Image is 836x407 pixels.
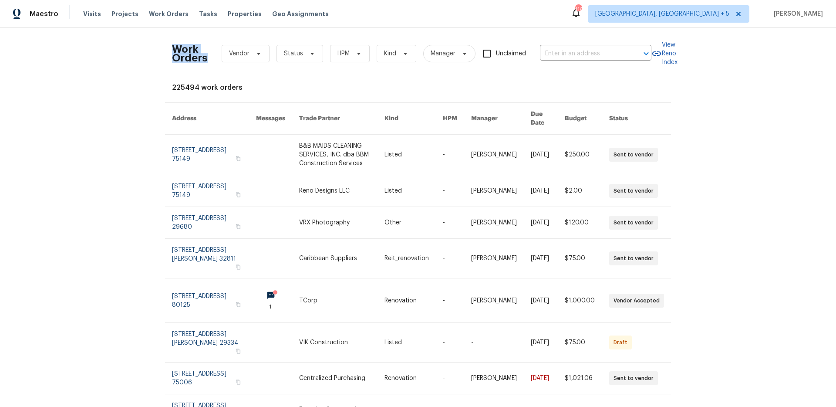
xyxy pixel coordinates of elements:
span: Projects [111,10,138,18]
span: Maestro [30,10,58,18]
span: [PERSON_NAME] [770,10,823,18]
span: Visits [83,10,101,18]
span: Vendor [229,49,249,58]
span: Work Orders [149,10,189,18]
th: Budget [558,103,602,135]
button: Copy Address [234,191,242,199]
span: Status [284,49,303,58]
button: Open [640,47,652,60]
th: Address [165,103,249,135]
td: Renovation [378,278,436,323]
span: Tasks [199,11,217,17]
td: - [436,363,464,394]
td: Listed [378,135,436,175]
td: B&B MAIDS CLEANING SERVICES, INC. dba BBM Construction Services [292,135,378,175]
td: Listed [378,323,436,363]
td: [PERSON_NAME] [464,239,524,278]
h2: Work Orders [172,45,208,62]
span: Kind [384,49,396,58]
div: 116 [575,5,581,14]
td: Renovation [378,363,436,394]
button: Copy Address [234,301,242,309]
input: Enter in an address [540,47,627,61]
td: Caribbean Suppliers [292,239,378,278]
button: Copy Address [234,347,242,355]
span: Properties [228,10,262,18]
td: TCorp [292,278,378,323]
button: Copy Address [234,263,242,271]
button: Copy Address [234,155,242,163]
td: [PERSON_NAME] [464,175,524,207]
th: HPM [436,103,464,135]
th: Kind [378,103,436,135]
span: Manager [431,49,455,58]
th: Messages [249,103,292,135]
th: Status [602,103,671,135]
span: HPM [337,49,350,58]
th: Due Date [524,103,558,135]
td: VIK Construction [292,323,378,363]
td: - [436,135,464,175]
td: [PERSON_NAME] [464,278,524,323]
td: Other [378,207,436,239]
td: VRX Photography [292,207,378,239]
td: - [436,175,464,207]
button: Copy Address [234,223,242,231]
td: - [436,323,464,363]
th: Trade Partner [292,103,378,135]
td: [PERSON_NAME] [464,363,524,394]
td: Reno Designs LLC [292,175,378,207]
div: 225494 work orders [172,83,664,92]
td: - [436,207,464,239]
td: - [464,323,524,363]
span: [GEOGRAPHIC_DATA], [GEOGRAPHIC_DATA] + 5 [595,10,729,18]
td: [PERSON_NAME] [464,207,524,239]
td: - [436,278,464,323]
td: Centralized Purchasing [292,363,378,394]
span: Geo Assignments [272,10,329,18]
th: Manager [464,103,524,135]
td: Listed [378,175,436,207]
a: View Reno Index [651,41,678,67]
button: Copy Address [234,378,242,386]
span: Unclaimed [496,49,526,58]
td: Reit_renovation [378,239,436,278]
td: [PERSON_NAME] [464,135,524,175]
td: - [436,239,464,278]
